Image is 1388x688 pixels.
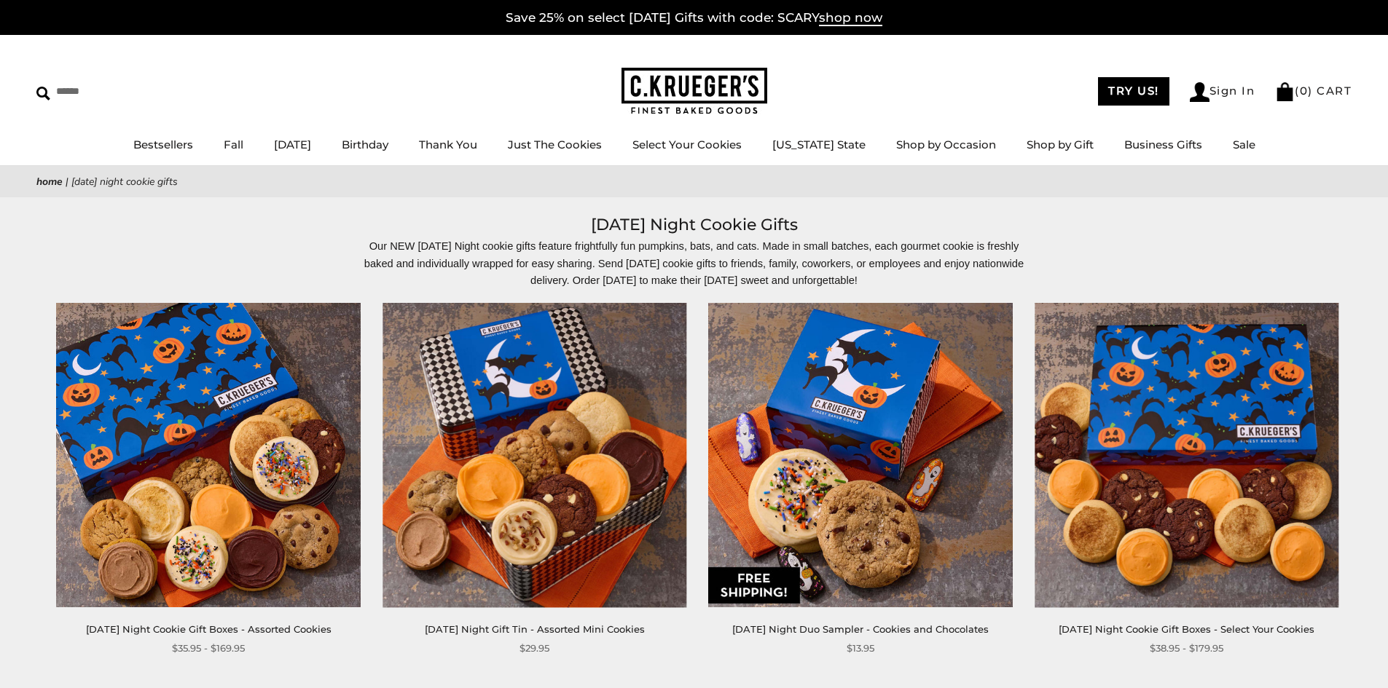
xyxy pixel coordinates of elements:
img: Halloween Night Cookie Gift Boxes - Select Your Cookies [1035,304,1338,607]
a: [DATE] Night Duo Sampler - Cookies and Chocolates [732,623,989,635]
a: [DATE] Night Cookie Gift Boxes - Assorted Cookies [86,623,332,635]
span: $13.95 [847,641,874,656]
a: Shop by Occasion [896,138,996,151]
a: Fall [224,138,243,151]
span: [DATE] Night Cookie Gifts [71,175,178,189]
a: TRY US! [1098,77,1169,106]
a: (0) CART [1275,84,1352,98]
img: Account [1190,82,1209,102]
a: [DATE] Night Gift Tin - Assorted Mini Cookies [425,623,645,635]
span: $29.95 [519,641,549,656]
a: [DATE] [274,138,311,151]
span: Our NEW [DATE] Night cookie gifts feature frightfully fun pumpkins, bats, and cats. Made in small... [364,240,1024,285]
span: $38.95 - $179.95 [1150,641,1223,656]
img: Halloween Night Cookie Gift Boxes - Assorted Cookies [57,304,361,607]
span: $35.95 - $169.95 [172,641,245,656]
a: Sale [1233,138,1255,151]
h1: [DATE] Night Cookie Gifts [58,212,1330,238]
a: Save 25% on select [DATE] Gifts with code: SCARYshop now [506,10,882,26]
span: 0 [1300,84,1309,98]
a: Business Gifts [1124,138,1202,151]
a: [DATE] Night Cookie Gift Boxes - Select Your Cookies [1059,623,1314,635]
a: Sign In [1190,82,1255,102]
a: [US_STATE] State [772,138,866,151]
img: C.KRUEGER'S [622,68,767,115]
img: Search [36,87,50,100]
a: Birthday [342,138,388,151]
a: Just The Cookies [508,138,602,151]
a: Thank You [419,138,477,151]
img: Bag [1275,82,1295,101]
span: | [66,175,68,189]
input: Search [36,80,210,103]
img: Halloween Night Duo Sampler - Cookies and Chocolates [709,304,1013,607]
a: Shop by Gift [1027,138,1094,151]
img: Halloween Night Gift Tin - Assorted Mini Cookies [383,304,686,607]
nav: breadcrumbs [36,173,1352,190]
span: shop now [819,10,882,26]
a: Select Your Cookies [632,138,742,151]
a: Bestsellers [133,138,193,151]
a: Home [36,175,63,189]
